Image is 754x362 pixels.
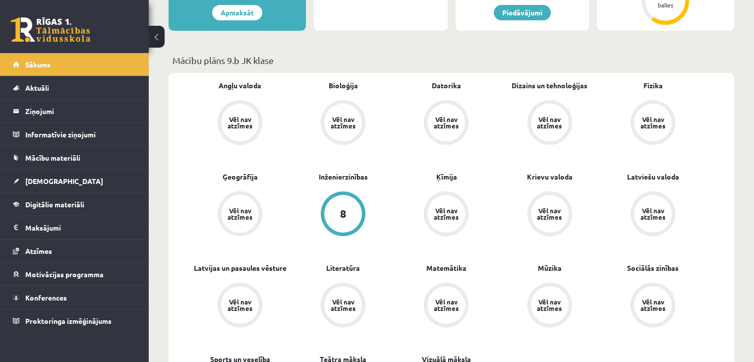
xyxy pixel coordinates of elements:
[25,216,136,239] legend: Maksājumi
[291,100,395,147] a: Vēl nav atzīmes
[494,5,551,20] a: Piedāvājumi
[13,76,136,99] a: Aktuāli
[326,263,360,273] a: Literatūra
[512,80,587,91] a: Dizains un tehnoloģijas
[498,191,601,238] a: Vēl nav atzīmes
[25,123,136,146] legend: Informatīvie ziņojumi
[601,283,704,329] a: Vēl nav atzīmes
[291,283,395,329] a: Vēl nav atzīmes
[188,100,291,147] a: Vēl nav atzīmes
[25,100,136,122] legend: Ziņojumi
[13,170,136,192] a: [DEMOGRAPHIC_DATA]
[13,53,136,76] a: Sākums
[25,60,51,69] span: Sākums
[536,116,564,129] div: Vēl nav atzīmes
[329,116,357,129] div: Vēl nav atzīmes
[395,100,498,147] a: Vēl nav atzīmes
[212,5,262,20] a: Apmaksāt
[13,286,136,309] a: Konferences
[395,191,498,238] a: Vēl nav atzīmes
[601,100,704,147] a: Vēl nav atzīmes
[13,216,136,239] a: Maksājumi
[536,207,564,220] div: Vēl nav atzīmes
[219,80,261,91] a: Angļu valoda
[432,80,461,91] a: Datorika
[436,172,457,182] a: Ķīmija
[291,191,395,238] a: 8
[627,263,679,273] a: Sociālās zinības
[11,17,90,42] a: Rīgas 1. Tālmācības vidusskola
[639,299,667,311] div: Vēl nav atzīmes
[25,316,112,325] span: Proktoringa izmēģinājums
[601,191,704,238] a: Vēl nav atzīmes
[25,270,104,279] span: Motivācijas programma
[639,207,667,220] div: Vēl nav atzīmes
[188,191,291,238] a: Vēl nav atzīmes
[13,146,136,169] a: Mācību materiāli
[498,100,601,147] a: Vēl nav atzīmes
[226,299,254,311] div: Vēl nav atzīmes
[340,208,347,219] div: 8
[13,100,136,122] a: Ziņojumi
[432,207,460,220] div: Vēl nav atzīmes
[13,309,136,332] a: Proktoringa izmēģinājums
[319,172,368,182] a: Inženierzinības
[639,116,667,129] div: Vēl nav atzīmes
[25,293,67,302] span: Konferences
[432,116,460,129] div: Vēl nav atzīmes
[13,123,136,146] a: Informatīvie ziņojumi
[25,200,84,209] span: Digitālie materiāli
[25,246,52,255] span: Atzīmes
[226,116,254,129] div: Vēl nav atzīmes
[643,80,662,91] a: Fizika
[25,153,80,162] span: Mācību materiāli
[395,283,498,329] a: Vēl nav atzīmes
[194,263,287,273] a: Latvijas un pasaules vēsture
[498,283,601,329] a: Vēl nav atzīmes
[527,172,573,182] a: Krievu valoda
[329,80,358,91] a: Bioloģija
[432,299,460,311] div: Vēl nav atzīmes
[13,263,136,286] a: Motivācijas programma
[13,193,136,216] a: Digitālie materiāli
[538,263,562,273] a: Mūzika
[627,172,679,182] a: Latviešu valoda
[223,172,258,182] a: Ģeogrāfija
[329,299,357,311] div: Vēl nav atzīmes
[650,2,680,8] div: balles
[25,83,49,92] span: Aktuāli
[173,54,730,67] p: Mācību plāns 9.b JK klase
[13,240,136,262] a: Atzīmes
[536,299,564,311] div: Vēl nav atzīmes
[426,263,466,273] a: Matemātika
[226,207,254,220] div: Vēl nav atzīmes
[188,283,291,329] a: Vēl nav atzīmes
[25,177,103,185] span: [DEMOGRAPHIC_DATA]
